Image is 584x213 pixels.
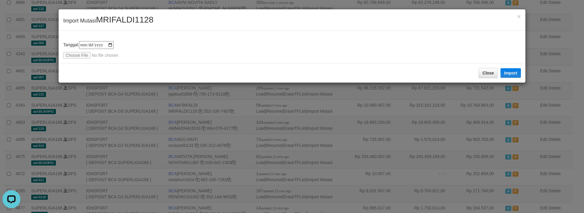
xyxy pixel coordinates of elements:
[479,68,498,78] button: Close
[96,15,153,24] span: MRIFALDI1128
[2,2,20,20] button: Open LiveChat chat widget
[63,18,153,24] span: Import Mutasi
[63,41,521,59] div: Tanggal:
[500,68,521,78] button: Import
[517,13,521,20] span: ×
[517,13,521,20] button: Close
